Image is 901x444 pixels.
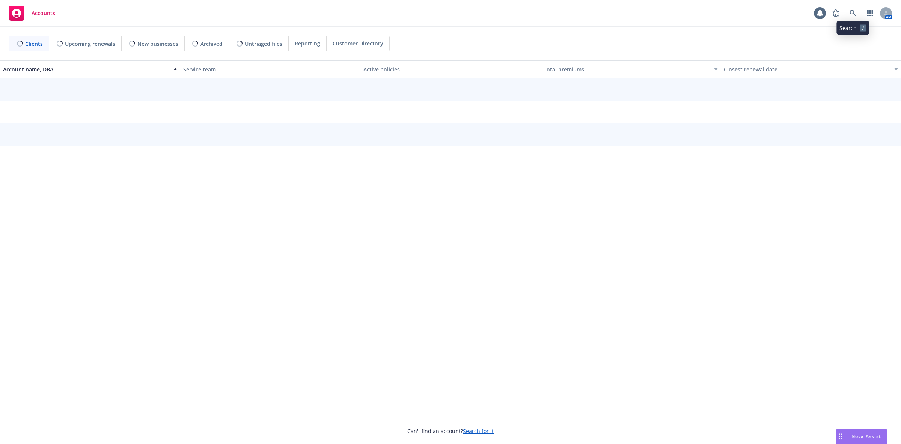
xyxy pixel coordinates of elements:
[180,60,360,78] button: Service team
[544,65,710,73] div: Total premiums
[863,6,878,21] a: Switch app
[724,65,890,73] div: Closest renewal date
[836,429,887,444] button: Nova Assist
[65,40,115,48] span: Upcoming renewals
[360,60,541,78] button: Active policies
[845,6,860,21] a: Search
[200,40,223,48] span: Archived
[721,60,901,78] button: Closest renewal date
[137,40,178,48] span: New businesses
[363,65,538,73] div: Active policies
[851,433,881,439] span: Nova Assist
[3,65,169,73] div: Account name, DBA
[32,10,55,16] span: Accounts
[407,427,494,435] span: Can't find an account?
[463,427,494,435] a: Search for it
[836,429,845,444] div: Drag to move
[25,40,43,48] span: Clients
[6,3,58,24] a: Accounts
[245,40,282,48] span: Untriaged files
[541,60,721,78] button: Total premiums
[183,65,357,73] div: Service team
[828,6,843,21] a: Report a Bug
[333,39,383,47] span: Customer Directory
[295,39,320,47] span: Reporting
